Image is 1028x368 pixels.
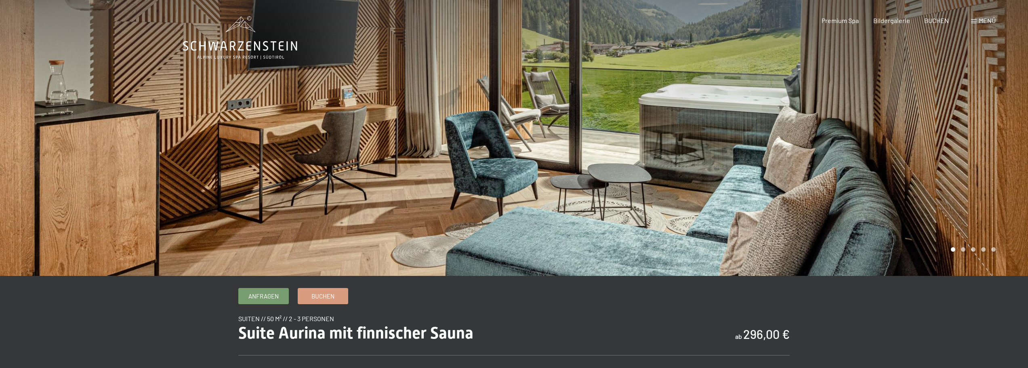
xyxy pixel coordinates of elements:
[743,327,790,341] b: 296,00 €
[979,17,996,24] span: Menü
[298,288,348,304] a: Buchen
[924,17,949,24] a: BUCHEN
[822,17,859,24] a: Premium Spa
[735,332,742,340] span: ab
[239,288,288,304] a: Anfragen
[238,324,473,343] span: Suite Aurina mit finnischer Sauna
[248,292,279,301] span: Anfragen
[873,17,910,24] a: Bildergalerie
[238,315,334,322] span: Suiten // 50 m² // 2 - 3 Personen
[311,292,334,301] span: Buchen
[437,204,503,212] span: Einwilligung Marketing*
